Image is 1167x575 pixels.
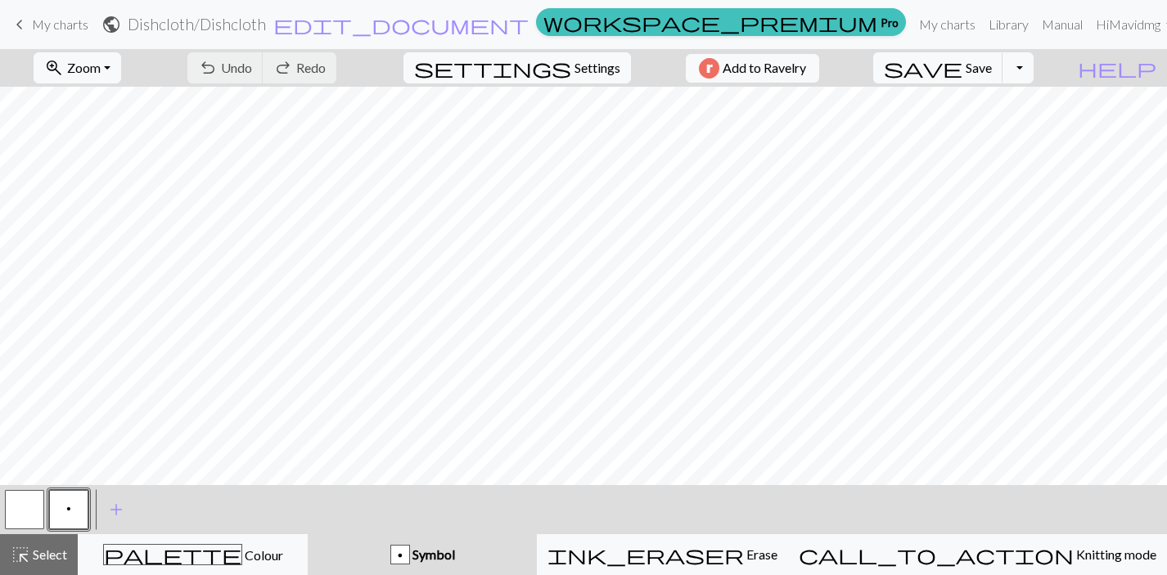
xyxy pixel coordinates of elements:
[308,534,537,575] button: p Symbol
[1078,56,1156,79] span: help
[414,56,571,79] span: settings
[699,58,719,79] img: Ravelry
[128,15,266,34] h2: Dishcloth / Dishcloth
[32,16,88,32] span: My charts
[912,8,982,41] a: My charts
[414,58,571,78] i: Settings
[547,543,744,566] span: ink_eraser
[1035,8,1089,41] a: Manual
[723,58,806,79] span: Add to Ravelry
[78,534,308,575] button: Colour
[574,58,620,78] span: Settings
[49,490,88,529] button: p
[10,13,29,36] span: keyboard_arrow_left
[30,546,67,562] span: Select
[10,11,88,38] a: My charts
[391,546,409,565] div: p
[273,13,529,36] span: edit_document
[101,13,121,36] span: public
[104,543,241,566] span: palette
[242,547,283,563] span: Colour
[788,534,1167,575] button: Knitting mode
[403,52,631,83] button: SettingsSettings
[66,502,71,515] span: Purl
[799,543,1074,566] span: call_to_action
[34,52,121,83] button: Zoom
[686,54,819,83] button: Add to Ravelry
[966,60,992,75] span: Save
[537,534,788,575] button: Erase
[44,56,64,79] span: zoom_in
[106,498,126,521] span: add
[873,52,1003,83] button: Save
[1074,546,1156,562] span: Knitting mode
[536,8,906,36] a: Pro
[67,60,101,75] span: Zoom
[982,8,1035,41] a: Library
[744,546,777,562] span: Erase
[11,543,30,566] span: highlight_alt
[543,11,877,34] span: workspace_premium
[410,546,455,562] span: Symbol
[884,56,962,79] span: save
